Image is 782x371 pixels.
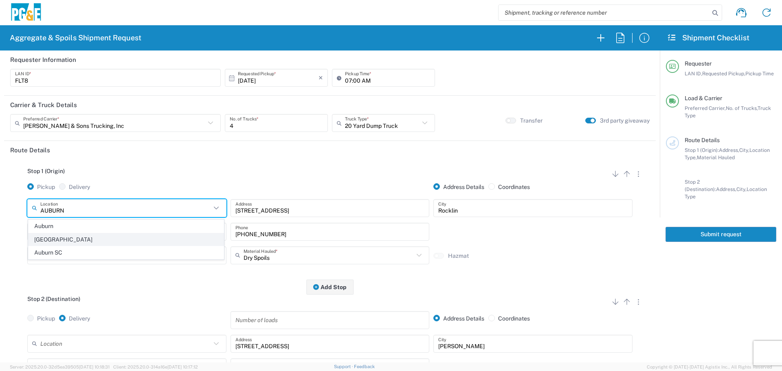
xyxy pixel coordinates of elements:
[29,246,224,259] span: Auburn SC
[685,70,702,77] span: LAN ID,
[27,296,80,302] span: Stop 2 (Destination)
[520,117,543,124] label: Transfer
[726,105,758,111] span: No. of Trucks,
[666,227,776,242] button: Submit request
[745,70,774,77] span: Pickup Time
[736,186,747,192] span: City,
[10,364,110,369] span: Server: 2025.20.0-32d5ea39505
[27,168,65,174] span: Stop 1 (Origin)
[354,364,375,369] a: Feedback
[488,183,530,191] label: Coordinates
[647,363,772,371] span: Copyright © [DATE]-[DATE] Agistix Inc., All Rights Reserved
[433,315,484,322] label: Address Details
[685,105,726,111] span: Preferred Carrier,
[306,279,354,294] button: Add Stop
[702,70,745,77] span: Requested Pickup,
[10,101,77,109] h2: Carrier & Truck Details
[10,56,76,64] h2: Requester Information
[667,33,749,43] h2: Shipment Checklist
[488,315,530,322] label: Coordinates
[113,364,198,369] span: Client: 2025.20.0-314a16e
[719,147,739,153] span: Address,
[739,147,749,153] span: City,
[499,5,710,20] input: Shipment, tracking or reference number
[716,186,736,192] span: Address,
[167,364,198,369] span: [DATE] 10:17:12
[10,33,141,43] h2: Aggregate & Spoils Shipment Request
[29,220,224,233] span: Auburn
[685,60,712,67] span: Requester
[10,3,42,22] img: pge
[685,179,716,192] span: Stop 2 (Destination):
[433,183,484,191] label: Address Details
[697,154,735,160] span: Material Hauled
[334,364,354,369] a: Support
[448,252,469,259] label: Hazmat
[79,364,110,369] span: [DATE] 10:18:31
[685,95,722,101] span: Load & Carrier
[10,146,50,154] h2: Route Details
[319,71,323,84] i: ×
[29,233,224,246] span: [GEOGRAPHIC_DATA]
[600,117,650,124] label: 3rd party giveaway
[685,147,719,153] span: Stop 1 (Origin):
[685,137,720,143] span: Route Details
